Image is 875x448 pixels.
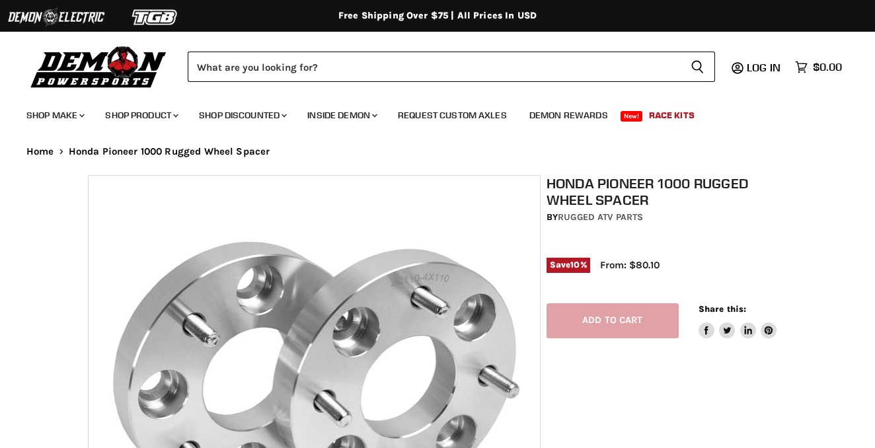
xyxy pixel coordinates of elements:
[188,52,680,82] input: Search
[699,304,746,314] span: Share this:
[17,102,93,129] a: Shop Make
[69,146,270,157] span: Honda Pioneer 1000 Rugged Wheel Spacer
[621,111,643,122] span: New!
[570,260,580,270] span: 10
[747,61,780,74] span: Log in
[547,210,793,225] div: by
[519,102,618,129] a: Demon Rewards
[600,259,660,271] span: From: $80.10
[388,102,517,129] a: Request Custom Axles
[106,5,205,30] img: TGB Logo 2
[741,61,788,73] a: Log in
[680,52,715,82] button: Search
[788,57,849,77] a: $0.00
[26,146,54,157] a: Home
[547,175,793,208] h1: Honda Pioneer 1000 Rugged Wheel Spacer
[558,211,643,223] a: Rugged ATV Parts
[813,61,842,73] span: $0.00
[189,102,295,129] a: Shop Discounted
[547,258,590,272] span: Save %
[188,52,715,82] form: Product
[7,5,106,30] img: Demon Electric Logo 2
[95,102,186,129] a: Shop Product
[26,43,171,90] img: Demon Powersports
[699,303,777,338] aside: Share this:
[297,102,385,129] a: Inside Demon
[639,102,704,129] a: Race Kits
[17,96,839,129] ul: Main menu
